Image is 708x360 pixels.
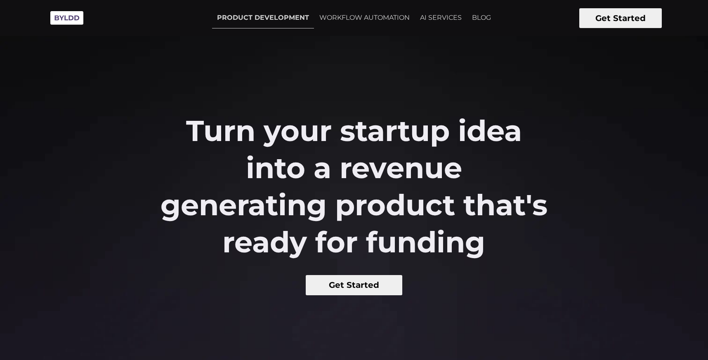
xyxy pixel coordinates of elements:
button: Get Started [306,275,403,295]
a: WORKFLOW AUTOMATION [314,7,415,28]
a: PRODUCT DEVELOPMENT [212,7,314,28]
a: AI SERVICES [415,7,467,28]
h2: Turn your startup idea into a revenue generating product that's ready for funding [159,112,549,261]
img: Byldd - Product Development Company [46,7,87,29]
button: Get Started [579,8,662,28]
a: BLOG [467,7,496,28]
